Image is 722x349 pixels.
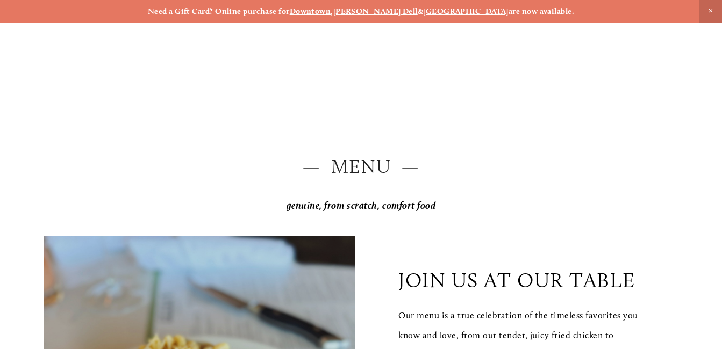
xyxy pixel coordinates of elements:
[398,268,635,293] p: join us at our table
[287,200,436,212] em: genuine, from scratch, comfort food
[290,6,331,16] a: Downtown
[331,6,333,16] strong: ,
[423,6,509,16] a: [GEOGRAPHIC_DATA]
[333,6,418,16] a: [PERSON_NAME] Dell
[44,154,679,180] h2: — Menu —
[509,6,574,16] strong: are now available.
[148,6,290,16] strong: Need a Gift Card? Online purchase for
[418,6,423,16] strong: &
